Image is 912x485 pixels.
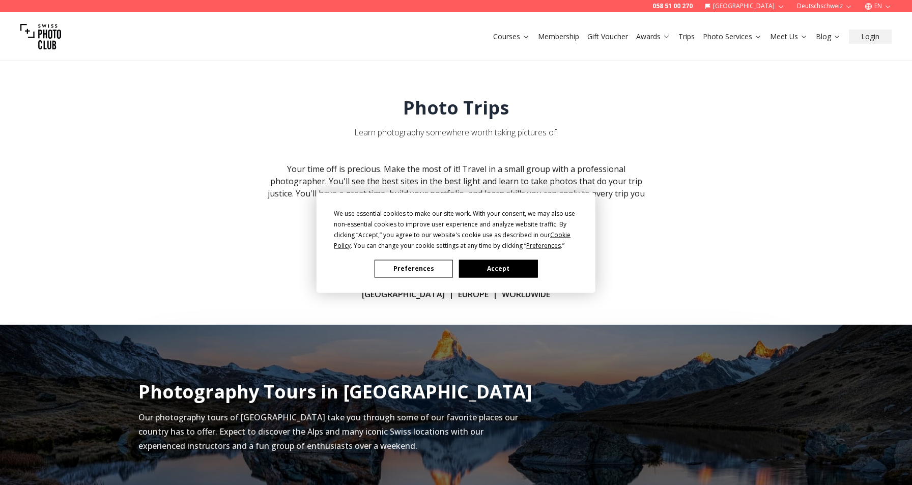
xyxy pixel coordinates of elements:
[526,241,561,249] span: Preferences
[317,192,595,293] div: Cookie Consent Prompt
[459,260,537,277] button: Accept
[375,260,453,277] button: Preferences
[334,208,578,250] div: We use essential cookies to make our site work. With your consent, we may also use non-essential ...
[334,230,571,249] span: Cookie Policy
